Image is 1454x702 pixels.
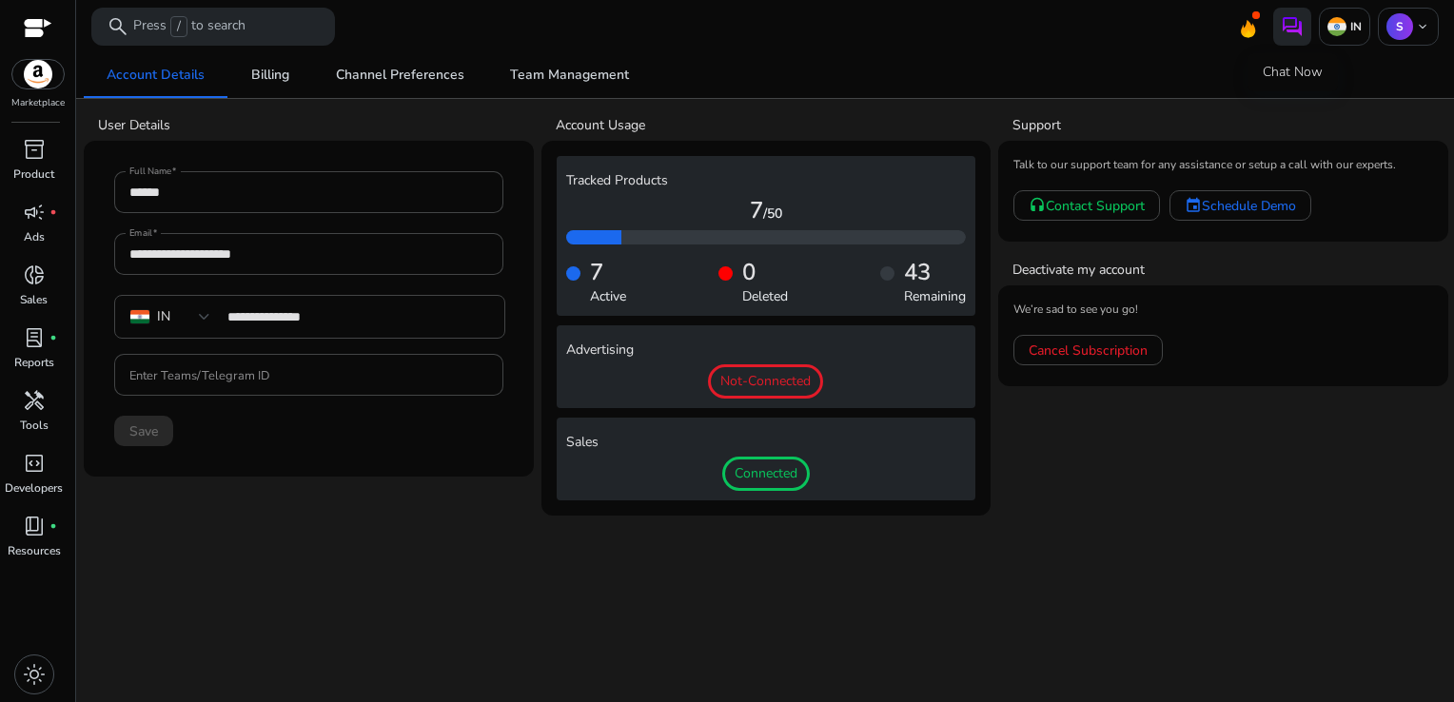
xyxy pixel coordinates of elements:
span: Schedule Demo [1202,196,1296,216]
mat-card-subtitle: We’re sad to see you go! [1013,301,1433,319]
span: More actions [303,495,317,512]
span: hello [304,425,334,446]
div: 6:17 PM [52,222,347,321]
span: fiber_manual_record [49,208,57,216]
p: IN [1346,19,1362,34]
span: Channel Preferences [336,68,464,82]
p: Reports [14,354,54,371]
span: donut_small [23,263,46,286]
a: Cancel Subscription [1013,335,1163,365]
p: Product [13,166,54,183]
div: [PERSON_NAME] lijhara [32,203,338,218]
mat-label: Email [129,227,152,241]
p: Developers [5,479,63,497]
span: Billing [251,68,289,82]
textarea: Type your message and hit 'Enter' [10,519,363,587]
img: amazon.svg [12,60,64,88]
mat-icon: headset [1029,197,1046,214]
div: 6:31 PM [290,418,347,454]
p: Deleted [742,286,788,306]
mat-icon: event [1185,197,1202,214]
div: IN [157,306,170,327]
div: Minimize live chat window [312,10,358,55]
p: S [1386,13,1413,40]
span: / [170,16,187,37]
span: lab_profile [23,326,46,349]
h4: Advertising [566,342,967,359]
span: code_blocks [23,452,46,475]
h4: Account Usage [556,116,992,135]
span: /50 [763,205,782,223]
p: Tools [20,417,49,434]
span: handyman [23,389,46,412]
span: Contact Support [1046,196,1145,216]
p: Active [590,286,626,306]
h4: 7 [590,259,626,286]
span: ok..thanks [270,465,334,486]
span: book_4 [23,515,46,537]
span: keyboard_arrow_down [1415,19,1430,34]
p: Ads [24,228,45,245]
div: 6:27 PM [25,351,154,387]
div: Andy [128,107,348,132]
p: Sales [20,291,48,308]
div: Chat Now [1248,53,1338,91]
p: Marketplace [11,96,65,110]
h4: Sales [566,435,967,451]
span: Yes its cancelled [38,359,141,380]
span: fiber_manual_record [49,522,57,530]
a: Contact Support [1013,190,1160,221]
span: Not-Connected [708,364,823,399]
span: light_mode [23,663,46,686]
span: Team Management [510,68,629,82]
img: in.svg [1327,17,1346,36]
mat-card-subtitle: Talk to our support team for any assistance or setup a call with our experts. [1013,156,1433,174]
span: End chat [326,495,347,512]
span: campaign [23,201,46,224]
h4: Deactivate my account [1012,261,1448,280]
mat-label: Full Name [129,166,171,179]
div: [PERSON_NAME] [32,332,347,347]
p: Resources [8,542,61,559]
h4: User Details [98,116,534,135]
span: fiber_manual_record [49,334,57,341]
div: Navigation go back [21,105,49,133]
h4: 7 [566,197,967,224]
span: Cancel Subscription [1029,341,1148,361]
span: Hi.. i have cancelled my monthly subscription.Can you please confirm if it has been done successf... [66,229,334,313]
h4: 0 [742,259,788,286]
span: search [107,15,129,38]
span: Connected [722,457,810,491]
div: 6:32 PM [257,458,347,494]
p: Press to search [133,16,246,37]
h4: Support [1012,116,1448,135]
div: [PERSON_NAME] lijhara [32,399,338,414]
span: Attach a file [329,543,348,562]
span: Account Details [107,68,205,82]
p: Remaining [904,286,966,306]
h4: 43 [904,259,966,286]
h4: Tracked Products [566,173,967,189]
span: inventory_2 [23,138,46,161]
